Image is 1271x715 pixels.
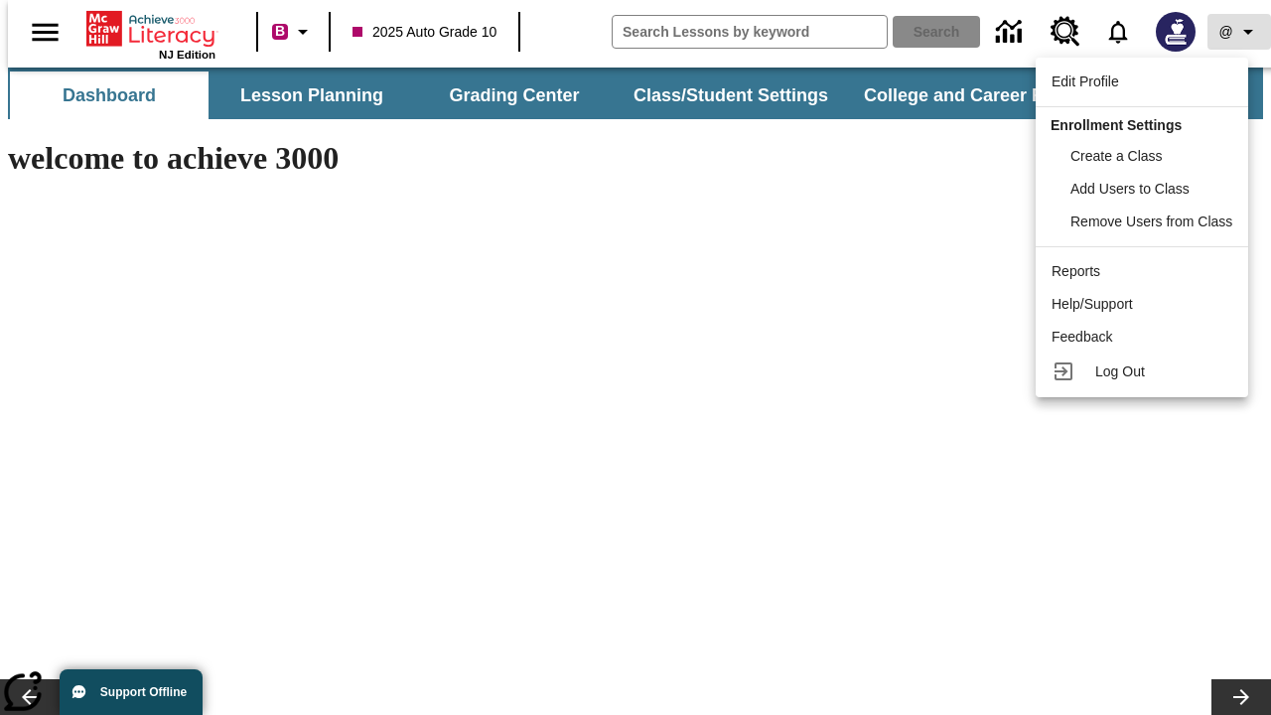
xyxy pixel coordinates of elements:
[1070,148,1163,164] span: Create a Class
[1052,263,1100,279] span: Reports
[1051,117,1182,133] span: Enrollment Settings
[1052,73,1119,89] span: Edit Profile
[1070,181,1190,197] span: Add Users to Class
[1095,363,1145,379] span: Log Out
[1052,296,1133,312] span: Help/Support
[1070,214,1232,229] span: Remove Users from Class
[1052,329,1112,345] span: Feedback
